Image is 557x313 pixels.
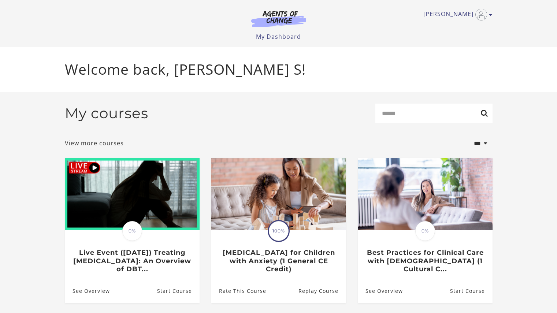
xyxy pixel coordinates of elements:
[65,59,493,80] p: Welcome back, [PERSON_NAME] S!
[450,279,492,303] a: Best Practices for Clinical Care with Asian Americans (1 Cultural C...: Resume Course
[415,221,435,241] span: 0%
[219,249,338,273] h3: [MEDICAL_DATA] for Children with Anxiety (1 General CE Credit)
[65,105,148,122] h2: My courses
[423,9,489,21] a: Toggle menu
[65,279,110,303] a: Live Event (8/22/25) Treating Anxiety Disorders: An Overview of DBT...: See Overview
[269,221,289,241] span: 100%
[157,279,199,303] a: Live Event (8/22/25) Treating Anxiety Disorders: An Overview of DBT...: Resume Course
[256,33,301,41] a: My Dashboard
[358,279,403,303] a: Best Practices for Clinical Care with Asian Americans (1 Cultural C...: See Overview
[73,249,192,273] h3: Live Event ([DATE]) Treating [MEDICAL_DATA]: An Overview of DBT...
[298,279,346,303] a: Play Therapy for Children with Anxiety (1 General CE Credit): Resume Course
[244,10,314,27] img: Agents of Change Logo
[65,139,124,148] a: View more courses
[211,279,266,303] a: Play Therapy for Children with Anxiety (1 General CE Credit): Rate This Course
[122,221,142,241] span: 0%
[365,249,484,273] h3: Best Practices for Clinical Care with [DEMOGRAPHIC_DATA] (1 Cultural C...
